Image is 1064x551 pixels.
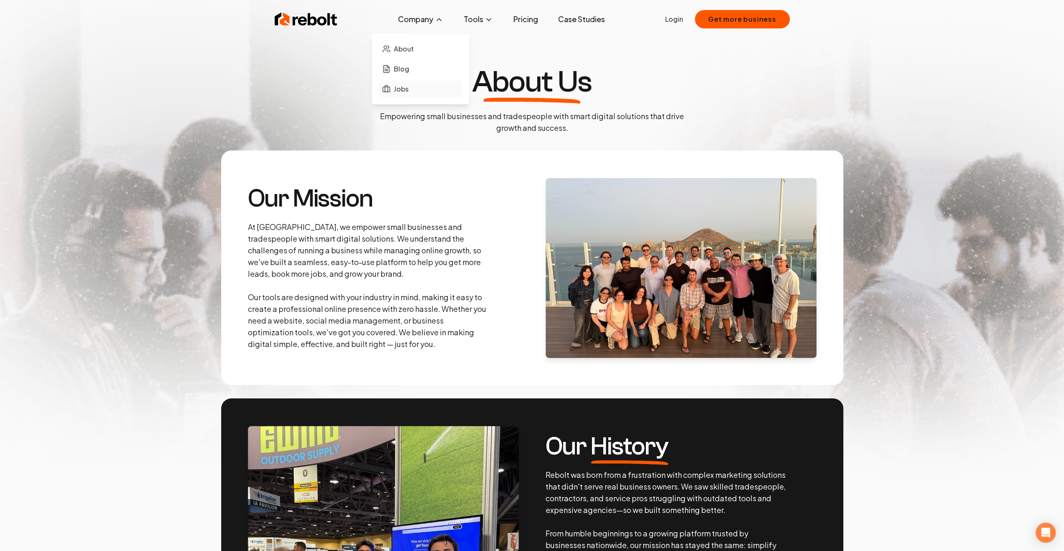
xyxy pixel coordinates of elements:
p: At [GEOGRAPHIC_DATA], we empower small businesses and tradespeople with smart digital solutions. ... [248,221,489,350]
h3: Our Mission [248,186,489,211]
a: Login [665,14,683,24]
img: Rebolt Logo [275,11,337,28]
span: History [591,434,669,459]
span: About [394,44,414,54]
div: Open Intercom Messenger [1036,523,1056,543]
button: Company [391,11,450,28]
h1: About Us [472,67,592,97]
span: Blog [394,64,409,74]
a: About [379,41,462,57]
span: Jobs [394,84,408,94]
img: About [546,178,816,358]
button: Get more business [695,10,790,28]
a: Blog [379,61,462,77]
a: Case Studies [551,11,611,28]
a: Jobs [379,81,462,97]
a: Pricing [506,11,544,28]
h3: Our [546,434,786,459]
button: Tools [457,11,500,28]
p: Empowering small businesses and tradespeople with smart digital solutions that drive growth and s... [373,110,691,134]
